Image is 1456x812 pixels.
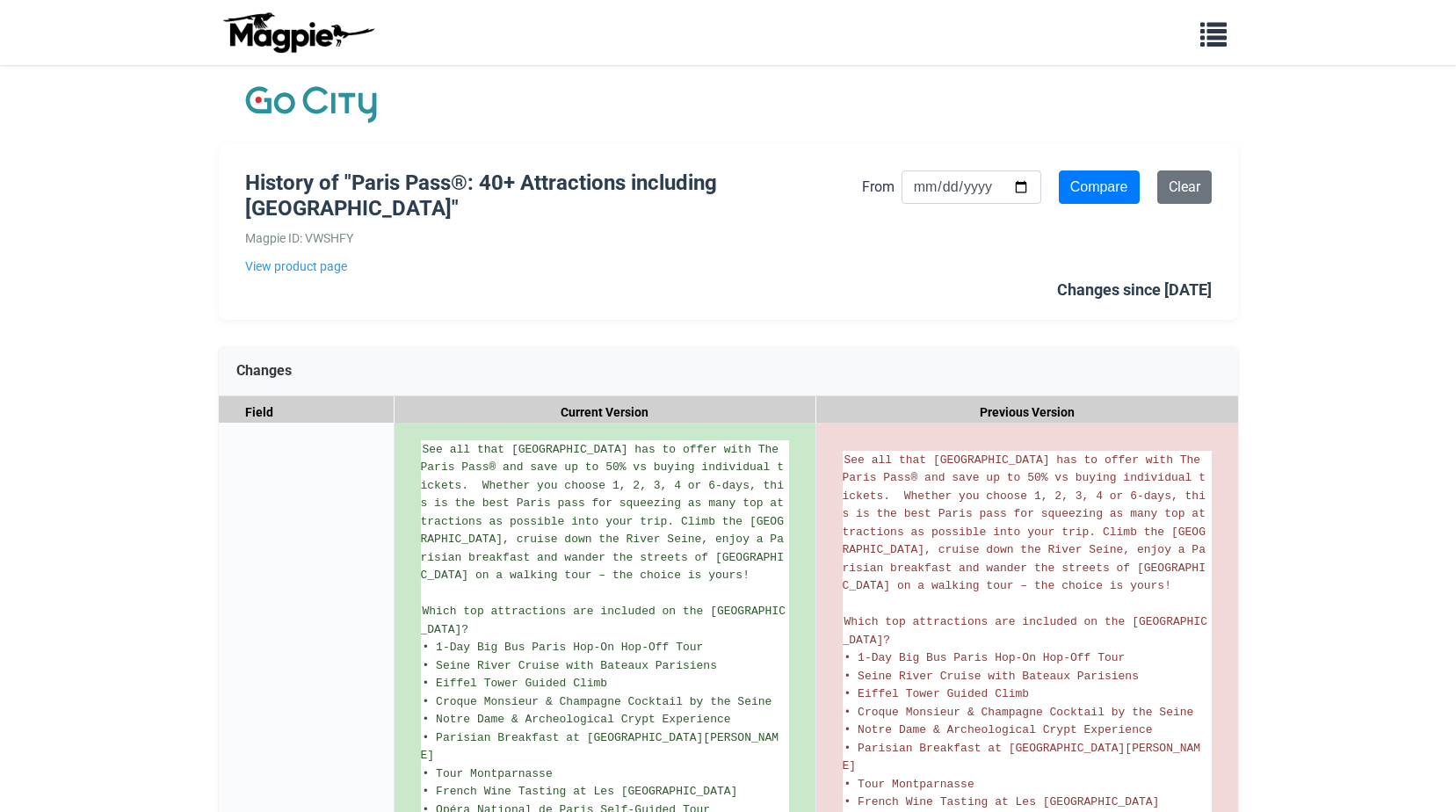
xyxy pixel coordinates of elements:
span: • Parisian Breakfast at [GEOGRAPHIC_DATA][PERSON_NAME] [421,731,779,763]
a: View product page [245,257,862,276]
span: • Eiffel Tower Guided Climb [423,677,608,690]
span: • Croque Monsieur & Champagne Cocktail by the Seine [423,695,772,708]
span: See all that [GEOGRAPHIC_DATA] has to offer with The Paris Pass® and save up to 50% vs buying ind... [843,453,1207,593]
span: • 1-Day Big Bus Paris Hop-On Hop-Off Tour [844,651,1126,664]
span: • Seine River Cruise with Bateaux Parisiens [423,659,717,672]
img: Company Logo [245,83,377,127]
span: • Eiffel Tower Guided Climb [844,687,1030,700]
span: • Tour Montparnasse [844,778,974,791]
span: • 1-Day Big Bus Paris Hop-On Hop-Off Tour [423,641,704,654]
div: Changes since [DATE] [1057,278,1212,303]
h1: History of "Paris Pass®: 40+ Attractions including [GEOGRAPHIC_DATA]" [245,170,862,221]
span: • French Wine Tasting at Les [GEOGRAPHIC_DATA] [844,795,1160,808]
span: • Croque Monsieur & Champagne Cocktail by the Seine [844,706,1194,719]
div: Current Version [395,396,816,429]
span: • French Wine Tasting at Les [GEOGRAPHIC_DATA] [423,785,738,798]
span: • Parisian Breakfast at [GEOGRAPHIC_DATA][PERSON_NAME] [843,742,1201,773]
label: From [862,176,895,199]
span: • Seine River Cruise with Bateaux Parisiens [844,670,1139,683]
span: Which top attractions are included on the [GEOGRAPHIC_DATA]? [421,605,786,636]
input: Compare [1059,170,1140,204]
div: Magpie ID: VWSHFY [245,228,862,248]
span: Which top attractions are included on the [GEOGRAPHIC_DATA]? [843,615,1207,647]
span: • Tour Montparnasse [423,767,553,780]
span: See all that [GEOGRAPHIC_DATA] has to offer with The Paris Pass® and save up to 50% vs buying ind... [421,443,786,583]
span: • Notre Dame & Archeological Crypt Experience [423,713,731,726]
img: logo-ab69f6fb50320c5b225c76a69d11143b.png [219,11,377,54]
div: Field [219,396,395,429]
a: Clear [1157,170,1212,204]
div: Changes [219,346,1238,396]
div: Previous Version [816,396,1238,429]
span: • Notre Dame & Archeological Crypt Experience [844,723,1153,736]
